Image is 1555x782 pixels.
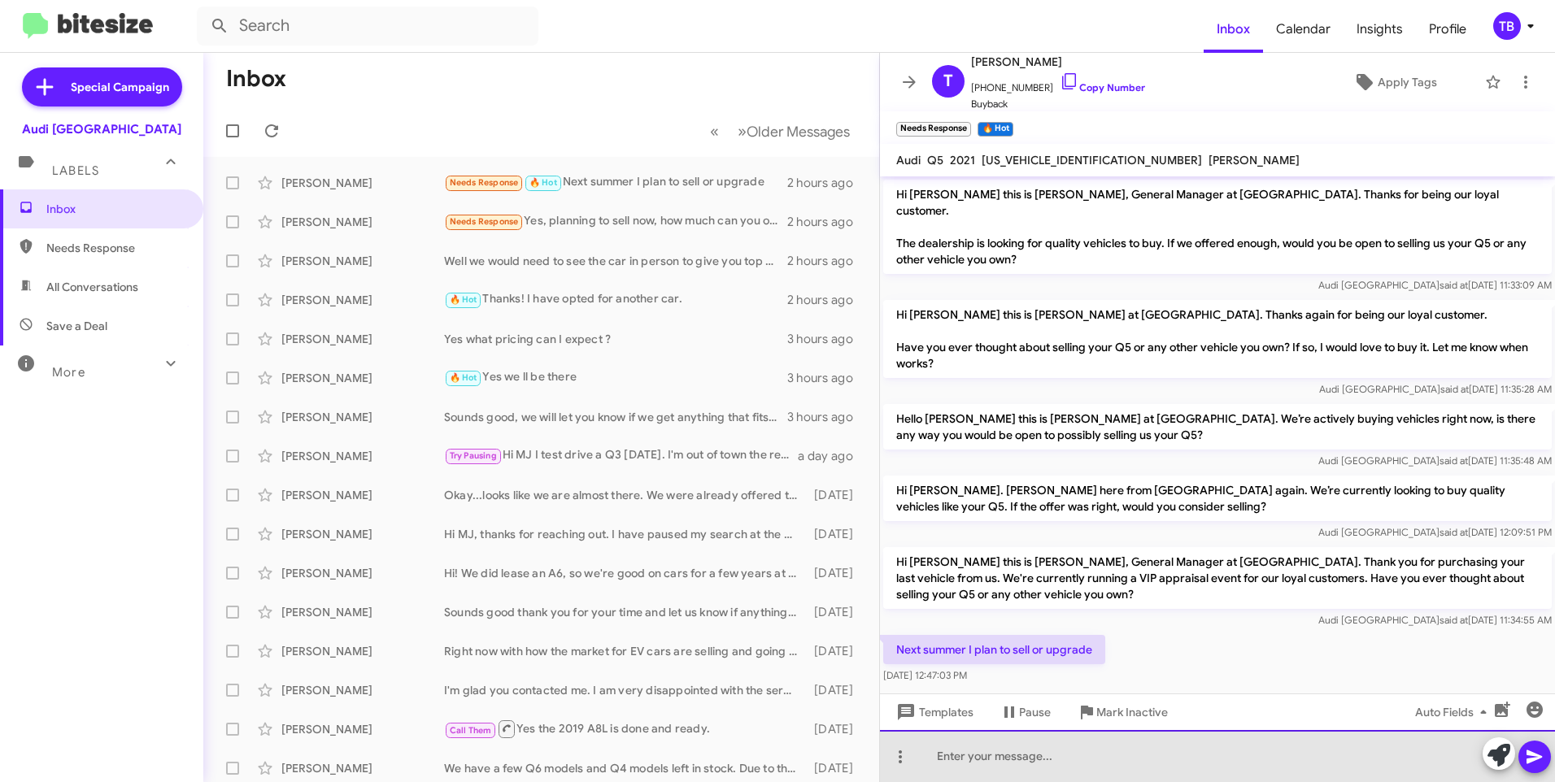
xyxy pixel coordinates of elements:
div: [PERSON_NAME] [281,409,444,425]
div: TB [1493,12,1521,40]
div: [PERSON_NAME] [281,721,444,737]
a: Calendar [1263,6,1344,53]
span: Templates [893,697,974,727]
span: said at [1440,383,1469,395]
button: Previous [700,115,729,148]
span: Audi [GEOGRAPHIC_DATA] [DATE] 11:35:28 AM [1319,383,1552,395]
span: 🔥 Hot [450,372,477,383]
button: Mark Inactive [1064,697,1181,727]
div: [PERSON_NAME] [281,331,444,347]
div: Okay...looks like we are almost there. We were already offered the lease end protection from your... [444,487,807,503]
span: Special Campaign [71,79,169,95]
span: Auto Fields [1415,697,1493,727]
button: Pause [987,697,1064,727]
span: Call Them [450,725,492,736]
div: [PERSON_NAME] [281,682,444,698]
p: Hi [PERSON_NAME]. [PERSON_NAME] here from [GEOGRAPHIC_DATA] again. We’re currently looking to buy... [883,476,1552,521]
span: 🔥 Hot [450,294,477,305]
div: [PERSON_NAME] [281,370,444,386]
span: Buyback [971,96,1145,112]
p: Next summer I plan to sell or upgrade [883,635,1105,664]
span: 🔥 Hot [529,177,557,188]
div: [DATE] [807,721,866,737]
div: Hi! We did lease an A6, so we're good on cars for a few years at least [444,565,807,581]
div: Sounds good, we will let you know if we get anything that fits those requirements. Did you have a... [444,409,787,425]
div: [DATE] [807,565,866,581]
div: [DATE] [807,643,866,659]
span: Q5 [927,153,943,167]
span: 2021 [950,153,975,167]
div: Hi MJ I test drive a Q3 [DATE]. I'm out of town the rest of the week and I will connect with Macq... [444,446,798,465]
span: Labels [52,163,99,178]
span: [US_VEHICLE_IDENTIFICATION_NUMBER] [982,153,1202,167]
div: [PERSON_NAME] [281,253,444,269]
span: Mark Inactive [1096,697,1168,727]
span: Older Messages [747,123,850,141]
div: Next summer I plan to sell or upgrade [444,173,787,192]
span: said at [1440,454,1468,467]
span: Audi [896,153,921,167]
span: Audi [GEOGRAPHIC_DATA] [DATE] 11:35:48 AM [1318,454,1552,467]
span: T [943,68,953,94]
div: Thanks! I have opted for another car. [444,290,787,309]
div: [DATE] [807,487,866,503]
span: Try Pausing [450,450,497,461]
div: 3 hours ago [787,409,866,425]
span: said at [1440,526,1468,538]
nav: Page navigation example [701,115,860,148]
div: 2 hours ago [787,292,866,308]
a: Inbox [1204,6,1263,53]
span: Pause [1019,697,1051,727]
div: Hi MJ, thanks for reaching out. I have paused my search at the moment. Best wishes. [444,526,807,542]
div: Sounds good thank you for your time and let us know if anything changes. [444,604,807,620]
h1: Inbox [226,66,286,92]
small: 🔥 Hot [978,122,1013,137]
div: Yes the 2019 A8L is done and ready. [444,719,807,739]
span: More [52,365,85,380]
button: Apply Tags [1312,67,1477,97]
div: 2 hours ago [787,175,866,191]
span: » [738,121,747,141]
p: Hi [PERSON_NAME] this is [PERSON_NAME], General Manager at [GEOGRAPHIC_DATA]. Thanks for being ou... [883,180,1552,274]
input: Search [197,7,538,46]
button: Auto Fields [1402,697,1506,727]
span: Needs Response [450,216,519,227]
div: [DATE] [807,604,866,620]
p: Hello [PERSON_NAME] this is [PERSON_NAME] at [GEOGRAPHIC_DATA]. We’re actively buying vehicles ri... [883,404,1552,450]
div: We have a few Q6 models and Q4 models left in stock. Due to the inventory going fast we are leavi... [444,760,807,776]
span: Needs Response [450,177,519,188]
div: [PERSON_NAME] [281,292,444,308]
p: Hi [PERSON_NAME] this is [PERSON_NAME] at [GEOGRAPHIC_DATA]. Thanks again for being our loyal cus... [883,300,1552,378]
span: Insights [1344,6,1416,53]
div: Yes we ll be there [444,368,787,387]
div: [DATE] [807,760,866,776]
span: [PERSON_NAME] [971,52,1145,72]
div: 3 hours ago [787,331,866,347]
span: « [710,121,719,141]
span: said at [1440,614,1468,626]
div: [PERSON_NAME] [281,214,444,230]
a: Profile [1416,6,1479,53]
span: Needs Response [46,240,185,256]
span: Audi [GEOGRAPHIC_DATA] [DATE] 12:09:51 PM [1318,526,1552,538]
span: [DATE] 12:47:03 PM [883,669,967,681]
div: 2 hours ago [787,214,866,230]
div: [DATE] [807,682,866,698]
div: [PERSON_NAME] [281,526,444,542]
span: Apply Tags [1378,67,1437,97]
span: Save a Deal [46,318,107,334]
div: [PERSON_NAME] [281,175,444,191]
button: Templates [880,697,987,727]
p: Hi [PERSON_NAME] this is [PERSON_NAME], General Manager at [GEOGRAPHIC_DATA]. Thank you for purch... [883,547,1552,609]
div: Yes, planning to sell now, how much can you offer now? [444,212,787,231]
div: 2 hours ago [787,253,866,269]
span: [PERSON_NAME] [1209,153,1300,167]
div: [PERSON_NAME] [281,487,444,503]
button: Next [728,115,860,148]
div: Well we would need to see the car in person to give you top of the market value for the car. Did ... [444,253,787,269]
span: All Conversations [46,279,138,295]
div: [PERSON_NAME] [281,448,444,464]
div: [PERSON_NAME] [281,760,444,776]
